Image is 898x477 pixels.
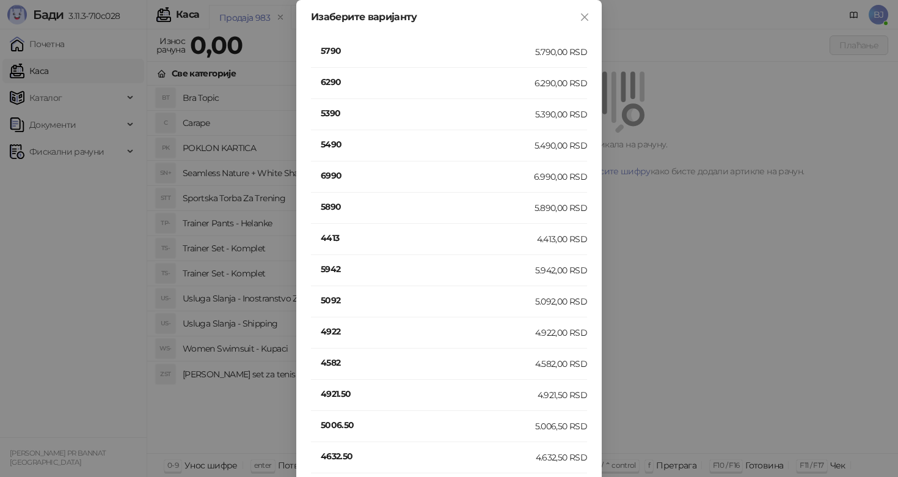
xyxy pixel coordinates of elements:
h4: 5390 [321,106,535,120]
div: 5.092,00 RSD [535,295,587,308]
h4: 5092 [321,294,535,307]
h4: 5890 [321,200,535,213]
div: 4.413,00 RSD [537,232,587,246]
div: 5.890,00 RSD [535,201,587,215]
span: close [580,12,590,22]
span: Close [575,12,594,22]
div: 4.922,00 RSD [535,326,587,339]
h4: 6990 [321,169,534,182]
h4: 4921.50 [321,387,538,401]
h4: 5006.50 [321,418,535,432]
div: 4.632,50 RSD [536,451,587,464]
h4: 4632.50 [321,449,536,463]
h4: 4582 [321,356,535,369]
div: 6.990,00 RSD [534,170,587,183]
div: 4.582,00 RSD [535,357,587,371]
h4: 4922 [321,325,535,338]
h4: 4413 [321,231,537,245]
div: 5.790,00 RSD [535,45,587,59]
div: Изаберите варијанту [311,12,587,22]
div: 5.942,00 RSD [535,264,587,277]
div: 5.006,50 RSD [535,420,587,433]
div: 5.390,00 RSD [535,108,587,121]
div: 4.921,50 RSD [538,388,587,402]
h4: 5942 [321,262,535,276]
button: Close [575,7,594,27]
div: 5.490,00 RSD [535,139,587,152]
h4: 6290 [321,75,535,89]
h4: 5490 [321,138,535,151]
h4: 5790 [321,44,535,57]
div: 6.290,00 RSD [535,76,587,90]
